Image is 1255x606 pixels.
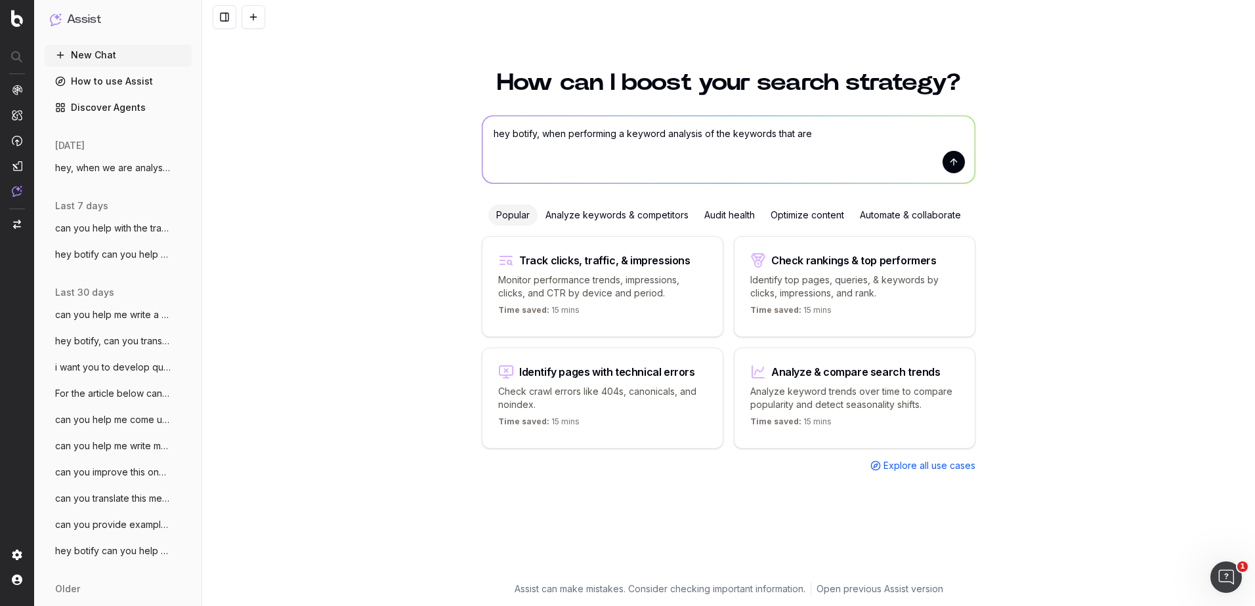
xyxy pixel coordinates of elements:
[12,575,22,585] img: My account
[488,205,538,226] div: Popular
[1237,561,1248,572] span: 1
[1210,561,1242,593] iframe: Intercom live chat
[12,550,22,560] img: Setting
[55,439,171,453] span: can you help me write meta title and met
[750,416,832,432] p: 15 mins
[55,413,171,426] span: can you help me come up with a suitable
[45,157,192,178] button: hey, when we are analysing meta titles,
[50,13,62,26] img: Assist
[817,582,943,596] a: Open previous Assist version
[55,222,171,235] span: can you help with the translation of thi
[50,10,186,29] button: Assist
[55,387,171,400] span: For the article below can you come up wi
[771,255,937,266] div: Check rankings & top performers
[55,361,171,374] span: i want you to develop quests for a quiz
[55,308,171,321] span: can you help me write a story related to
[519,367,695,377] div: Identify pages with technical errors
[45,304,192,325] button: can you help me write a story related to
[482,71,975,94] h1: How can I boost your search strategy?
[870,459,975,472] a: Explore all use cases
[55,582,80,596] span: older
[55,286,114,299] span: last 30 days
[45,331,192,352] button: hey botify, can you translate the follow
[750,305,801,315] span: Time saved:
[750,385,959,411] p: Analyze keyword trends over time to compare popularity and detect seasonality shifts.
[45,71,192,92] a: How to use Assist
[45,540,192,561] button: hey botify can you help me translate thi
[67,10,101,29] h1: Assist
[538,205,696,226] div: Analyze keywords & competitors
[45,218,192,239] button: can you help with the translation of thi
[45,357,192,378] button: i want you to develop quests for a quiz
[45,97,192,118] a: Discover Agents
[763,205,852,226] div: Optimize content
[12,186,22,197] img: Assist
[11,10,23,27] img: Botify logo
[12,110,22,121] img: Intelligence
[12,85,22,95] img: Analytics
[55,161,171,174] span: hey, when we are analysing meta titles,
[498,416,580,432] p: 15 mins
[750,416,801,426] span: Time saved:
[45,409,192,430] button: can you help me come up with a suitable
[498,416,549,426] span: Time saved:
[45,462,192,483] button: can you improve this onpage copy text fo
[12,135,22,146] img: Activation
[45,514,192,535] button: can you provide examples or suggestions
[750,273,959,300] p: Identify top pages, queries, & keywords by clicks, impressions, and rank.
[13,220,21,229] img: Switch project
[55,466,171,479] span: can you improve this onpage copy text fo
[519,255,691,266] div: Track clicks, traffic, & impressions
[498,305,580,321] p: 15 mins
[55,139,85,152] span: [DATE]
[45,244,192,265] button: hey botify can you help me with this fre
[55,492,171,505] span: can you translate this meta title and de
[55,199,108,212] span: last 7 days
[498,385,707,411] p: Check crawl errors like 404s, canonicals, and noindex.
[12,161,22,171] img: Studio
[45,45,192,66] button: New Chat
[45,435,192,456] button: can you help me write meta title and met
[696,205,763,226] div: Audit health
[55,334,171,348] span: hey botify, can you translate the follow
[55,518,171,531] span: can you provide examples or suggestions
[55,248,171,261] span: hey botify can you help me with this fre
[771,367,941,377] div: Analyze & compare search trends
[45,488,192,509] button: can you translate this meta title and de
[45,383,192,404] button: For the article below can you come up wi
[750,305,832,321] p: 15 mins
[883,459,975,472] span: Explore all use cases
[515,582,805,596] p: Assist can make mistakes. Consider checking important information.
[55,544,171,557] span: hey botify can you help me translate thi
[498,305,549,315] span: Time saved:
[852,205,969,226] div: Automate & collaborate
[482,116,975,183] textarea: hey botify, when performing a keyword analysis of the keywords that are
[498,273,707,300] p: Monitor performance trends, impressions, clicks, and CTR by device and period.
